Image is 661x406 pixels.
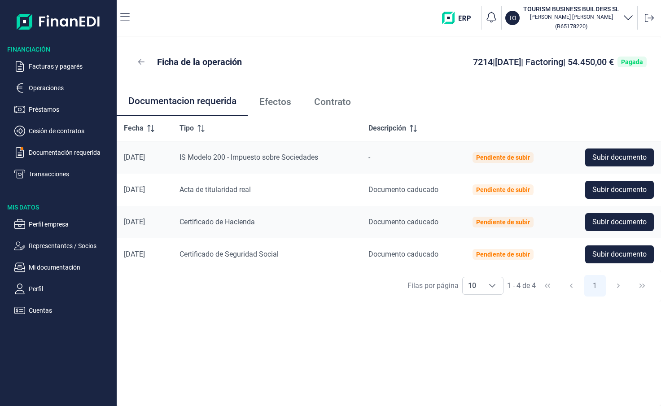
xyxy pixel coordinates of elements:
div: Filas por página [407,280,459,291]
div: Choose [482,277,503,294]
span: IS Modelo 200 - Impuesto sobre Sociedades [179,153,318,162]
p: Perfil [29,284,113,294]
div: [DATE] [124,185,165,194]
span: Descripción [368,123,406,134]
p: Cuentas [29,305,113,316]
span: Documento caducado [368,185,438,194]
span: 1 - 4 de 4 [507,282,536,289]
span: Documentacion requerida [128,96,236,106]
button: Subir documento [585,148,654,166]
p: Préstamos [29,104,113,115]
span: Certificado de Seguridad Social [179,250,279,258]
p: Representantes / Socios [29,240,113,251]
button: Documentación requerida [14,147,113,158]
div: Pagada [621,58,643,65]
p: [PERSON_NAME] [PERSON_NAME] [523,13,619,21]
button: Operaciones [14,83,113,93]
span: - [368,153,370,162]
span: Certificado de Hacienda [179,218,255,226]
button: First Page [537,275,558,297]
span: Documento caducado [368,218,438,226]
span: Efectos [259,97,291,107]
button: Préstamos [14,104,113,115]
img: Logo de aplicación [17,7,101,36]
p: Mi documentación [29,262,113,273]
p: Documentación requerida [29,147,113,158]
img: erp [442,12,477,24]
div: Pendiente de subir [476,251,530,258]
button: Subir documento [585,181,654,199]
span: Subir documento [592,152,647,163]
p: Facturas y pagarés [29,61,113,72]
span: Acta de titularidad real [179,185,251,194]
span: Tipo [179,123,194,134]
span: Fecha [124,123,144,134]
button: Cuentas [14,305,113,316]
div: [DATE] [124,218,165,227]
span: 10 [463,277,482,294]
p: Cesión de contratos [29,126,113,136]
button: Representantes / Socios [14,240,113,251]
div: Pendiente de subir [476,186,530,193]
span: 7214 | [DATE] | Factoring | 54.450,00 € [473,57,614,67]
p: Ficha de la operación [157,56,242,68]
div: Pendiente de subir [476,154,530,161]
span: Contrato [314,97,351,107]
a: Documentacion requerida [117,87,248,117]
button: Next Page [608,275,629,297]
button: Previous Page [560,275,582,297]
span: Subir documento [592,184,647,195]
small: Copiar cif [555,23,587,30]
p: Perfil empresa [29,219,113,230]
button: TOTOURISM BUSINESS BUILDERS SL[PERSON_NAME] [PERSON_NAME](B65178220) [505,4,634,31]
a: Efectos [248,87,302,117]
h3: TOURISM BUSINESS BUILDERS SL [523,4,619,13]
button: Perfil empresa [14,219,113,230]
span: Documento caducado [368,250,438,258]
p: TO [508,13,517,22]
button: Subir documento [585,213,654,231]
div: [DATE] [124,153,165,162]
button: Subir documento [585,245,654,263]
button: Page 1 [584,275,606,297]
div: [DATE] [124,250,165,259]
button: Cesión de contratos [14,126,113,136]
a: Contrato [302,87,362,117]
button: Last Page [631,275,653,297]
button: Mi documentación [14,262,113,273]
button: Facturas y pagarés [14,61,113,72]
p: Transacciones [29,169,113,179]
div: Pendiente de subir [476,218,530,226]
span: Subir documento [592,217,647,227]
button: Transacciones [14,169,113,179]
p: Operaciones [29,83,113,93]
button: Perfil [14,284,113,294]
span: Subir documento [592,249,647,260]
